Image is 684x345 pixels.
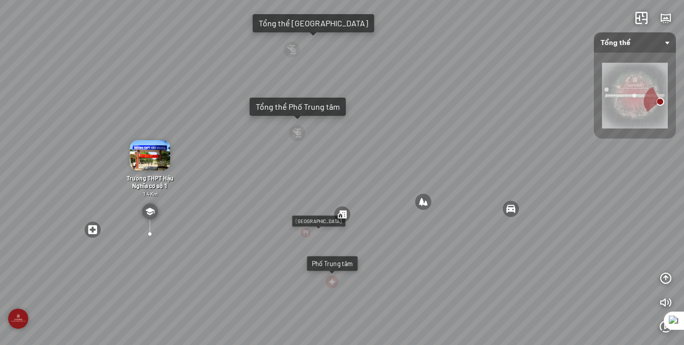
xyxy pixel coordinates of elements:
img: imperia_grand_p_W3AZHU4C7T63.png [602,63,668,128]
div: [GEOGRAPHIC_DATA] [296,218,342,224]
div: Tổng thể Phố Trung tâm [256,102,340,112]
img: THPT_H_u_Ngh_a__2ZGVMYCUU933.jpeg [130,140,170,170]
div: Tổng thể [GEOGRAPHIC_DATA] [259,18,368,28]
span: Trường THPT Hậu Nghĩa cơ sở 1 [127,175,174,189]
span: 1.4 Km [143,191,157,197]
img: imperia_grand_p_9YADPY4793A3.jpg [8,309,28,329]
img: type_school_36U97RNVC66.svg [142,203,158,220]
div: Phố Trung tâm [312,260,353,268]
span: Tổng thể [600,32,669,53]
